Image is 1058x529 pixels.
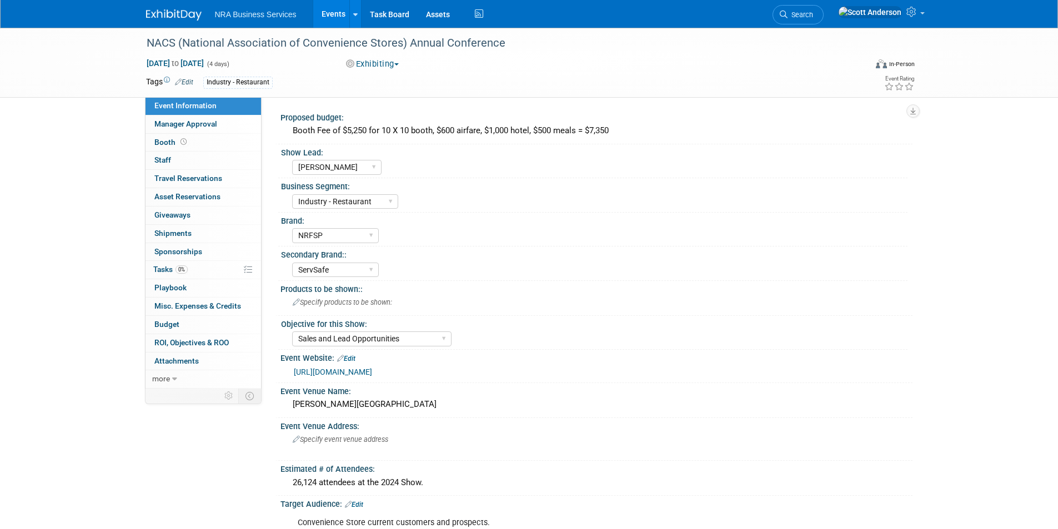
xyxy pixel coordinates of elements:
span: Attachments [154,356,199,365]
a: Manager Approval [146,115,261,133]
span: Giveaways [154,210,190,219]
div: Business Segment: [281,178,907,192]
span: more [152,374,170,383]
div: Objective for this Show: [281,316,907,330]
td: Toggle Event Tabs [238,389,261,403]
span: Budget [154,320,179,329]
a: ROI, Objectives & ROO [146,334,261,352]
a: Asset Reservations [146,188,261,206]
a: Sponsorships [146,243,261,261]
a: [URL][DOMAIN_NAME] [294,367,372,376]
span: Booth [154,138,189,147]
img: ExhibitDay [146,9,202,21]
a: Playbook [146,279,261,297]
a: more [146,370,261,388]
div: Event Format [801,58,915,74]
a: Giveaways [146,206,261,224]
span: [DATE] [DATE] [146,58,204,68]
span: Asset Reservations [154,192,220,201]
span: Staff [154,155,171,164]
span: Event Information [154,101,217,110]
span: Playbook [154,283,187,292]
span: Travel Reservations [154,174,222,183]
a: Misc. Expenses & Credits [146,298,261,315]
a: Booth [146,134,261,152]
span: Specify products to be shown: [293,298,392,306]
div: Booth Fee of $5,250 for 10 X 10 booth, $600 airfare, $1,000 hotel, $500 meals = $7,350 [289,122,904,139]
a: Travel Reservations [146,170,261,188]
button: Exhibiting [342,58,403,70]
span: Specify event venue address [293,435,388,444]
a: Event Information [146,97,261,115]
a: Edit [345,501,363,508]
a: Tasks0% [146,261,261,279]
a: Edit [175,78,193,86]
a: Staff [146,152,261,169]
div: Products to be shown:: [280,281,912,295]
td: Tags [146,76,193,89]
div: Event Venue Address: [280,418,912,432]
a: Shipments [146,225,261,243]
div: Event Rating [884,76,914,82]
div: NACS (National Association of Convenience Stores) Annual Conference [143,33,850,53]
a: Edit [337,355,355,362]
span: Manager Approval [154,119,217,128]
div: [PERSON_NAME][GEOGRAPHIC_DATA] [289,396,904,413]
span: Shipments [154,229,192,238]
div: Event Website: [280,350,912,364]
a: Search [773,5,824,24]
div: Target Audience: [280,496,912,510]
span: Sponsorships [154,247,202,256]
span: Booth not reserved yet [178,138,189,146]
span: (4 days) [206,61,229,68]
img: Scott Anderson [838,6,902,18]
div: Brand: [281,213,907,226]
span: to [170,59,180,68]
div: Secondary Brand:: [281,246,907,260]
span: Search [788,11,813,19]
div: 26,124 attendees at the 2024 Show. [289,474,904,491]
div: Show Lead: [281,144,907,158]
a: Budget [146,316,261,334]
span: Misc. Expenses & Credits [154,301,241,310]
div: Estimated # of Attendees: [280,461,912,475]
td: Personalize Event Tab Strip [219,389,239,403]
div: Proposed budget: [280,109,912,123]
span: Tasks [153,265,188,274]
span: 0% [176,265,188,274]
div: In-Person [889,60,915,68]
a: Attachments [146,352,261,370]
span: NRA Business Services [215,10,297,19]
div: Industry - Restaurant [203,77,273,88]
span: ROI, Objectives & ROO [154,338,229,347]
img: Format-Inperson.png [876,59,887,68]
div: Event Venue Name: [280,383,912,397]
